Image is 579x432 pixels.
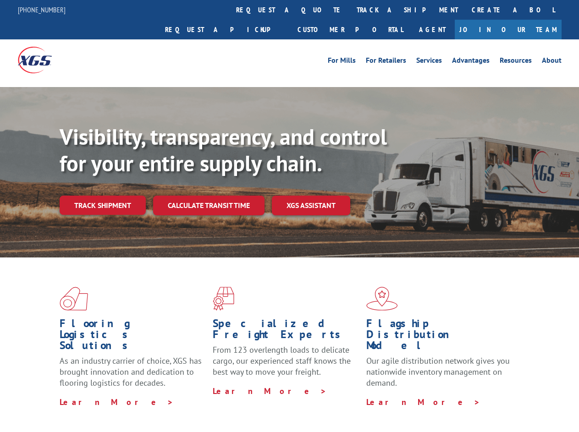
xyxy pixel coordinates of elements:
[366,57,406,67] a: For Retailers
[153,196,265,215] a: Calculate transit time
[542,57,562,67] a: About
[60,287,88,311] img: xgs-icon-total-supply-chain-intelligence-red
[366,287,398,311] img: xgs-icon-flagship-distribution-model-red
[213,287,234,311] img: xgs-icon-focused-on-flooring-red
[158,20,291,39] a: Request a pickup
[272,196,350,215] a: XGS ASSISTANT
[452,57,490,67] a: Advantages
[18,5,66,14] a: [PHONE_NUMBER]
[60,196,146,215] a: Track shipment
[60,355,202,388] span: As an industry carrier of choice, XGS has brought innovation and dedication to flooring logistics...
[291,20,410,39] a: Customer Portal
[366,397,480,407] a: Learn More >
[60,318,206,355] h1: Flooring Logistics Solutions
[366,318,513,355] h1: Flagship Distribution Model
[328,57,356,67] a: For Mills
[500,57,532,67] a: Resources
[455,20,562,39] a: Join Our Team
[410,20,455,39] a: Agent
[60,122,387,177] b: Visibility, transparency, and control for your entire supply chain.
[213,386,327,396] a: Learn More >
[416,57,442,67] a: Services
[213,318,359,345] h1: Specialized Freight Experts
[366,355,510,388] span: Our agile distribution network gives you nationwide inventory management on demand.
[60,397,174,407] a: Learn More >
[213,345,359,385] p: From 123 overlength loads to delicate cargo, our experienced staff knows the best way to move you...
